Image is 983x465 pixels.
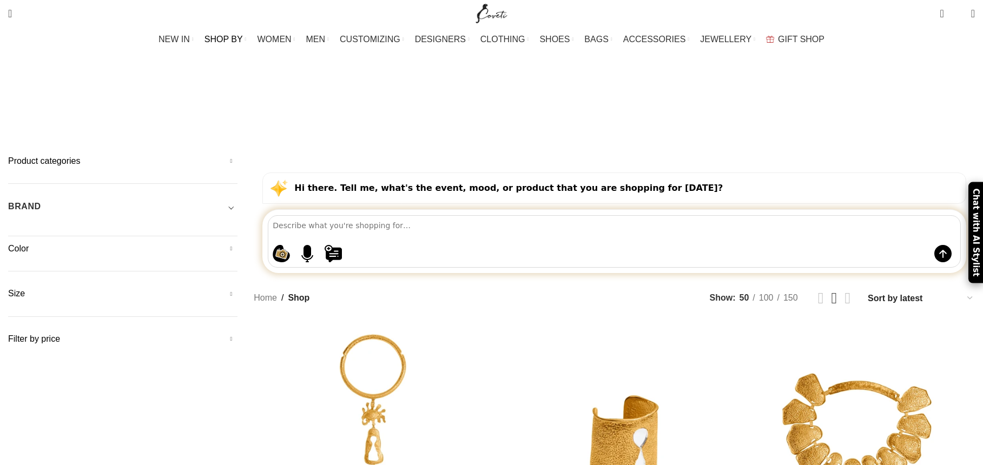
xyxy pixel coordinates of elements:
a: Women [493,96,523,123]
div: Main navigation [3,29,980,50]
span: SHOES [539,34,570,44]
span: JEWELLERY [700,34,751,44]
span: 0 [941,5,949,14]
a: Search [3,3,17,24]
a: DESIGNERS [415,29,470,50]
span: Shop [288,291,309,305]
span: 100 [759,293,774,302]
h5: Size [8,288,237,300]
h5: BRAND [8,201,41,212]
span: DESIGNERS [415,34,466,44]
a: Grid view 4 [845,290,850,306]
span: CLOTHING [480,34,525,44]
h5: Filter by price [8,333,237,345]
a: Site logo [473,8,510,17]
span: 0 [954,11,962,19]
span: Women [493,104,523,115]
div: Toggle filter [8,200,237,220]
span: BAGS [584,34,608,44]
span: MEN [306,34,326,44]
span: GIFT SHOP [778,34,824,44]
a: GIFT SHOP [766,29,824,50]
span: CUSTOMIZING [340,34,400,44]
a: WOMEN [258,29,295,50]
a: MEN [306,29,329,50]
a: NEW IN [159,29,194,50]
select: Shop order [867,290,975,306]
a: Men [460,96,477,123]
img: GiftBag [766,36,774,43]
a: Grid view 2 [818,290,824,306]
h5: Color [8,243,237,255]
a: CUSTOMIZING [340,29,404,50]
a: CLOTHING [480,29,529,50]
a: SHOP BY [204,29,247,50]
a: JEWELLERY [700,29,755,50]
h1: Shop [464,62,519,91]
nav: Breadcrumb [254,291,309,305]
a: 100 [755,291,777,305]
a: Grid view 3 [832,290,837,306]
span: SHOP BY [204,34,243,44]
span: NEW IN [159,34,190,44]
span: Show [710,291,736,305]
a: 150 [780,291,802,305]
span: ACCESSORIES [623,34,686,44]
span: 150 [783,293,798,302]
a: Home [254,291,277,305]
h5: Product categories [8,155,237,167]
a: BAGS [584,29,612,50]
span: 50 [740,293,749,302]
span: Men [460,104,477,115]
div: My Wishlist [952,3,963,24]
a: ACCESSORIES [623,29,690,50]
a: 50 [736,291,753,305]
a: 0 [934,3,949,24]
span: WOMEN [258,34,292,44]
a: SHOES [539,29,573,50]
